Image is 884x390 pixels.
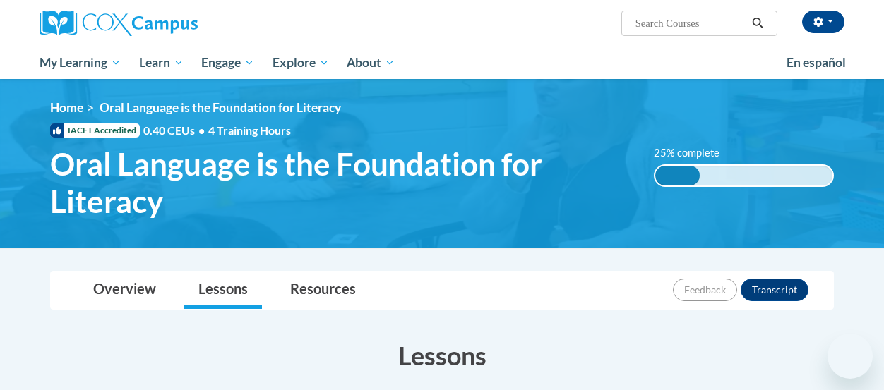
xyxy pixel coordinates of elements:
[29,47,855,79] div: Main menu
[802,11,844,33] button: Account Settings
[208,123,291,137] span: 4 Training Hours
[655,166,700,185] div: 25% complete
[79,272,170,309] a: Overview
[50,100,83,115] a: Home
[139,54,184,71] span: Learn
[673,279,737,301] button: Feedback
[654,145,735,161] label: 25% complete
[40,54,121,71] span: My Learning
[273,54,329,71] span: Explore
[777,48,855,78] a: En español
[192,47,263,79] a: Engage
[201,54,254,71] span: Engage
[828,334,873,379] iframe: Button to launch messaging window
[338,47,405,79] a: About
[263,47,338,79] a: Explore
[143,123,208,138] span: 0.40 CEUs
[130,47,193,79] a: Learn
[787,55,846,70] span: En español
[40,11,198,36] img: Cox Campus
[184,272,262,309] a: Lessons
[30,47,130,79] a: My Learning
[747,15,768,32] button: Search
[741,279,808,301] button: Transcript
[198,123,205,137] span: •
[634,15,747,32] input: Search Courses
[40,11,294,36] a: Cox Campus
[347,54,395,71] span: About
[50,145,633,220] span: Oral Language is the Foundation for Literacy
[50,338,834,373] h3: Lessons
[50,123,140,138] span: IACET Accredited
[276,272,370,309] a: Resources
[100,100,341,115] span: Oral Language is the Foundation for Literacy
